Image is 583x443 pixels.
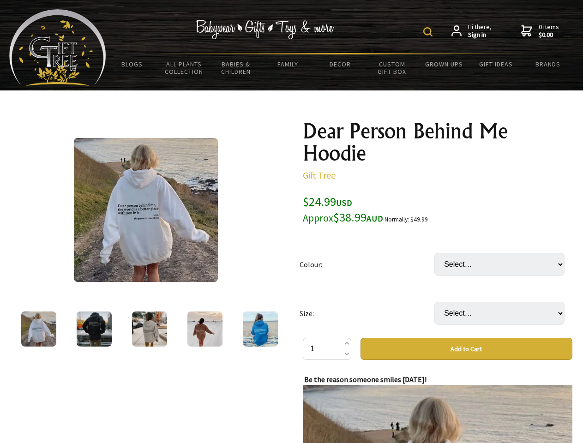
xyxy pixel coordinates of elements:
img: Babywear - Gifts - Toys & more [196,20,334,39]
a: Family [262,54,314,74]
small: Approx [303,212,333,224]
img: Dear Person Behind Me Hoodie [74,138,218,282]
small: Normally: $49.99 [385,216,428,223]
span: AUD [367,213,383,224]
a: Gift Ideas [470,54,522,74]
img: Dear Person Behind Me Hoodie [132,311,167,347]
td: Colour: [300,240,434,289]
a: Babies & Children [210,54,262,81]
span: Hi there, [468,23,492,39]
img: Dear Person Behind Me Hoodie [187,311,222,347]
span: $24.99 $38.99 [303,194,383,225]
span: USD [336,198,352,208]
strong: Sign in [468,31,492,39]
img: Babyware - Gifts - Toys and more... [9,9,106,86]
strong: $0.00 [539,31,559,39]
a: Brands [522,54,574,74]
img: Dear Person Behind Me Hoodie [21,311,56,347]
td: Size: [300,289,434,338]
img: Dear Person Behind Me Hoodie [243,311,278,347]
a: BLOGS [106,54,158,74]
span: 0 items [539,23,559,39]
a: All Plants Collection [158,54,210,81]
a: Grown Ups [418,54,470,74]
a: Custom Gift Box [366,54,418,81]
button: Add to Cart [361,338,572,360]
a: Decor [314,54,366,74]
a: Gift Tree [303,169,336,181]
a: 0 items$0.00 [521,23,559,39]
a: Hi there,Sign in [451,23,492,39]
img: Dear Person Behind Me Hoodie [77,311,112,347]
img: product search [423,27,433,36]
h1: Dear Person Behind Me Hoodie [303,120,572,164]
